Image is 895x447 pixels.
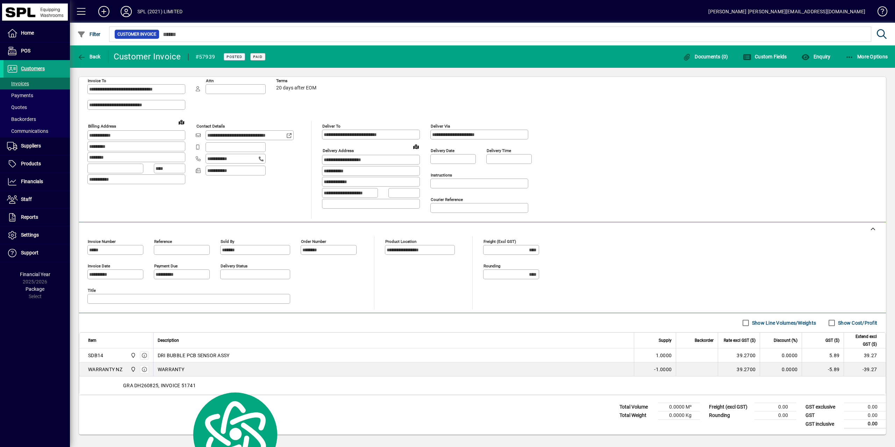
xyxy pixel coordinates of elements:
span: 20 days after EOM [276,85,316,91]
td: 0.00 [754,403,796,411]
div: SPL (2021) LIMITED [137,6,182,17]
td: Total Volume [616,403,658,411]
span: Customer Invoice [117,31,156,38]
a: Knowledge Base [872,1,886,24]
span: Home [21,30,34,36]
span: Quotes [7,104,27,110]
span: Staff [21,196,32,202]
mat-label: Invoice number [88,239,116,244]
mat-label: Order number [301,239,326,244]
button: Documents (0) [681,50,730,63]
mat-label: Reference [154,239,172,244]
td: -5.89 [802,362,844,376]
td: 0.0000 M³ [658,403,700,411]
td: Freight (excl GST) [706,403,754,411]
a: POS [3,42,70,60]
a: Settings [3,226,70,244]
span: Paid [253,55,263,59]
td: 0.0000 [760,348,802,362]
mat-label: Attn [206,78,214,83]
div: 39.2700 [722,366,756,373]
span: Custom Fields [743,54,787,59]
a: View on map [410,141,422,152]
a: Backorders [3,113,70,125]
td: Total Weight [616,411,658,420]
span: GST ($) [825,337,839,344]
div: SDB14 [88,352,103,359]
span: Settings [21,232,39,238]
span: More Options [845,54,888,59]
span: Back [77,54,101,59]
span: Payments [7,93,33,98]
span: Financial Year [20,272,50,277]
td: 0.00 [844,403,886,411]
span: Products [21,161,41,166]
span: POS [21,48,30,53]
button: Custom Fields [741,50,789,63]
div: Customer Invoice [114,51,181,62]
mat-label: Payment due [154,264,178,268]
span: Package [26,286,44,292]
span: Item [88,337,96,344]
span: Rate excl GST ($) [724,337,756,344]
a: Support [3,244,70,262]
label: Show Line Volumes/Weights [751,319,816,326]
td: Rounding [706,411,754,420]
span: Extend excl GST ($) [848,333,877,348]
mat-label: Sold by [221,239,234,244]
button: Profile [115,5,137,18]
mat-label: Deliver To [322,124,341,129]
a: Reports [3,209,70,226]
a: Suppliers [3,137,70,155]
mat-label: Deliver via [431,124,450,129]
button: Add [93,5,115,18]
mat-label: Freight (excl GST) [484,239,516,244]
button: Enquiry [800,50,832,63]
span: SPL (2021) Limited [129,366,137,373]
mat-label: Invoice date [88,264,110,268]
span: SPL (2021) Limited [129,352,137,359]
td: -39.27 [844,362,886,376]
div: GRA DH260825, INVOICE 51741 [79,376,886,395]
div: WARRANTY NZ [88,366,122,373]
mat-label: Product location [385,239,416,244]
mat-label: Delivery date [431,148,454,153]
span: Supply [659,337,672,344]
td: 39.27 [844,348,886,362]
a: Home [3,24,70,42]
span: Discount (%) [774,337,797,344]
span: WARRANTY [158,366,184,373]
td: 0.00 [844,420,886,428]
td: GST [802,411,844,420]
a: Payments [3,89,70,101]
a: Financials [3,173,70,190]
td: 0.0000 [760,362,802,376]
td: GST inclusive [802,420,844,428]
span: Enquiry [801,54,830,59]
span: Customers [21,66,45,71]
span: DRI BUBBLE PCB SENSOR ASSY [158,352,230,359]
mat-label: Delivery time [487,148,511,153]
td: 0.00 [844,411,886,420]
button: Filter [76,28,102,41]
div: 39.2700 [722,352,756,359]
span: Communications [7,128,48,134]
span: Suppliers [21,143,41,149]
mat-label: Rounding [484,264,500,268]
button: Back [76,50,102,63]
app-page-header-button: Back [70,50,108,63]
mat-label: Instructions [431,173,452,178]
a: Communications [3,125,70,137]
span: Terms [276,79,318,83]
span: Support [21,250,38,255]
div: #57939 [195,51,215,63]
button: More Options [844,50,890,63]
span: -1.0000 [654,366,672,373]
a: Invoices [3,78,70,89]
span: Documents (0) [683,54,728,59]
mat-label: Courier Reference [431,197,463,202]
div: [PERSON_NAME] [PERSON_NAME][EMAIL_ADDRESS][DOMAIN_NAME] [708,6,865,17]
span: Reports [21,214,38,220]
span: Backorders [7,116,36,122]
a: Quotes [3,101,70,113]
